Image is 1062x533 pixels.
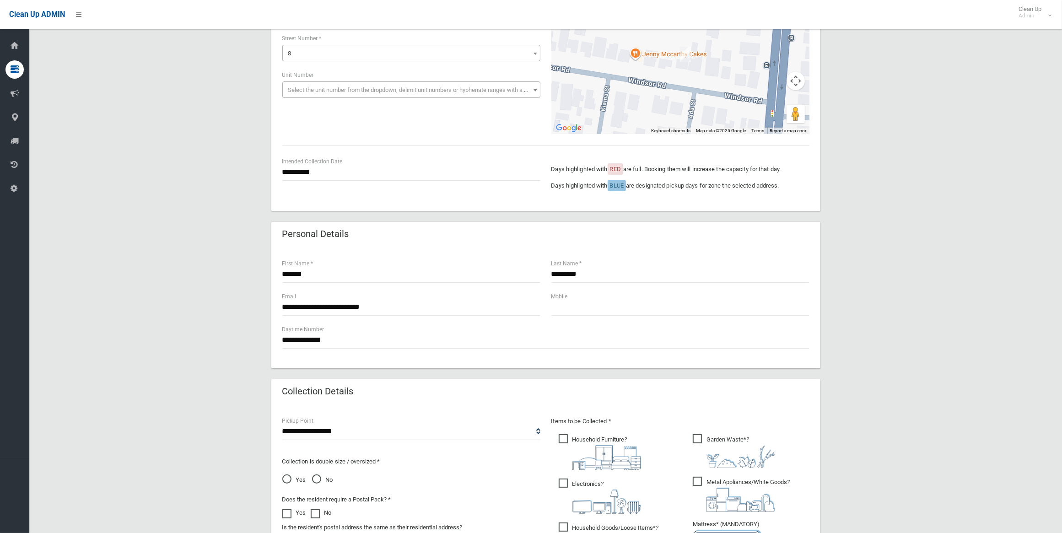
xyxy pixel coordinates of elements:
span: Map data ©2025 Google [696,128,746,133]
label: Does the resident require a Postal Pack? * [282,494,391,505]
span: BLUE [610,182,624,189]
div: 8 Windsor Road, PADSTOW NSW 2211 [680,47,691,62]
span: Metal Appliances/White Goods [693,477,790,512]
button: Map camera controls [787,72,805,90]
img: 36c1b0289cb1767239cdd3de9e694f19.png [706,488,775,512]
button: Drag Pegman onto the map to open Street View [787,105,805,123]
span: Electronics [559,479,641,514]
small: Admin [1019,12,1041,19]
i: ? [572,436,641,470]
p: Days highlighted with are designated pickup days for zone the selected address. [551,180,809,191]
header: Personal Details [271,225,360,243]
img: 4fd8a5c772b2c999c83690221e5242e0.png [706,445,775,468]
i: ? [706,436,775,468]
button: Keyboard shortcuts [652,128,691,134]
a: Terms [752,128,765,133]
header: Collection Details [271,382,365,400]
span: Clean Up ADMIN [9,10,65,19]
p: Collection is double size / oversized * [282,456,540,467]
span: Garden Waste* [693,434,775,468]
p: Items to be Collected * [551,416,809,427]
a: Report a map error [770,128,807,133]
a: Open this area in Google Maps (opens a new window) [554,122,584,134]
i: ? [572,480,641,514]
span: RED [610,166,621,172]
i: ? [706,479,790,512]
label: Yes [282,507,306,518]
label: No [311,507,332,518]
span: Select the unit number from the dropdown, delimit unit numbers or hyphenate ranges with a comma [288,86,544,93]
span: Clean Up [1014,5,1051,19]
span: 8 [282,45,540,61]
img: 394712a680b73dbc3d2a6a3a7ffe5a07.png [572,490,641,514]
img: aa9efdbe659d29b613fca23ba79d85cb.png [572,445,641,470]
span: No [312,474,333,485]
span: Yes [282,474,306,485]
img: Google [554,122,584,134]
span: 8 [285,47,538,60]
p: Days highlighted with are full. Booking them will increase the capacity for that day. [551,164,809,175]
label: Is the resident's postal address the same as their residential address? [282,522,463,533]
span: Household Furniture [559,434,641,470]
span: 8 [288,50,291,57]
